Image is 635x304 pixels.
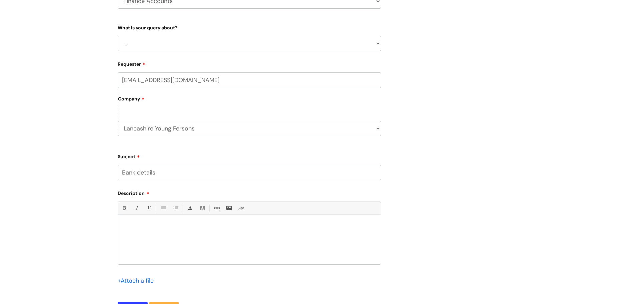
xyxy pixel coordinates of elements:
[118,188,381,196] label: Description
[198,204,206,212] a: Back Color
[132,204,141,212] a: Italic (Ctrl-I)
[118,275,158,286] div: Attach a file
[159,204,167,212] a: • Unordered List (Ctrl-Shift-7)
[212,204,221,212] a: Link
[145,204,153,212] a: Underline(Ctrl-U)
[118,151,381,160] label: Subject
[118,94,381,109] label: Company
[118,72,381,88] input: Email
[237,204,245,212] a: Remove formatting (Ctrl-\)
[225,204,233,212] a: Insert Image...
[120,204,128,212] a: Bold (Ctrl-B)
[118,59,381,67] label: Requester
[118,24,381,31] label: What is your query about?
[186,204,194,212] a: Font Color
[118,277,121,285] span: +
[171,204,180,212] a: 1. Ordered List (Ctrl-Shift-8)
